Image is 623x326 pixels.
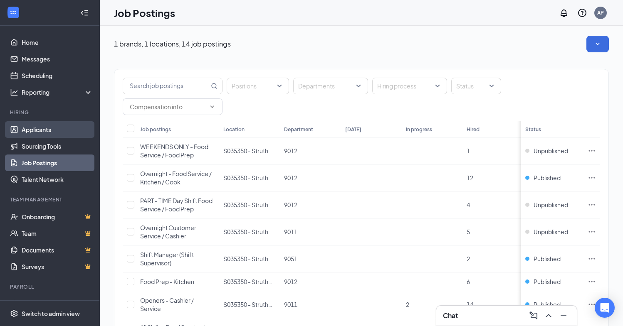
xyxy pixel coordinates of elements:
[223,126,245,133] div: Location
[284,255,297,262] span: 9051
[22,34,93,51] a: Home
[219,245,280,272] td: S035350 - Struthers, OH
[140,197,213,213] span: PART - TIME Day Shift Food Service / Food Prep
[557,309,570,322] button: Minimize
[534,147,568,155] span: Unpublished
[10,196,91,203] div: Team Management
[22,138,93,154] a: Sourcing Tools
[280,291,341,318] td: 9011
[140,278,194,285] span: Food Prep - Kitchen
[22,242,93,258] a: DocumentsCrown
[544,311,554,321] svg: ChevronUp
[521,121,583,137] th: Status
[406,301,409,308] span: 2
[586,36,609,52] button: SmallChevronDown
[284,278,297,285] span: 9012
[588,147,596,155] svg: Ellipses
[588,255,596,263] svg: Ellipses
[140,297,194,312] span: Openers - Cashier / Service
[280,137,341,164] td: 9012
[341,121,402,137] th: [DATE]
[595,298,615,318] div: Open Intercom Messenger
[577,8,587,18] svg: QuestionInfo
[22,51,93,67] a: Messages
[140,224,196,240] span: Overnight Customer Service / Cashier
[534,228,568,236] span: Unpublished
[140,143,208,159] span: WEEKENDS ONLY - Food Service / Food Prep
[223,255,340,262] span: S035350 - Struthers, [GEOGRAPHIC_DATA]
[130,102,205,111] input: Compensation info
[588,174,596,182] svg: Ellipses
[280,191,341,218] td: 9012
[22,171,93,188] a: Talent Network
[534,255,561,263] span: Published
[219,272,280,291] td: S035350 - Struthers, OH
[22,225,93,242] a: TeamCrown
[529,311,539,321] svg: ComposeMessage
[588,300,596,309] svg: Ellipses
[219,291,280,318] td: S035350 - Struthers, OH
[284,174,297,181] span: 9012
[559,311,569,321] svg: Minimize
[223,301,340,308] span: S035350 - Struthers, [GEOGRAPHIC_DATA]
[219,137,280,164] td: S035350 - Struthers, OH
[223,201,340,208] span: S035350 - Struthers, [GEOGRAPHIC_DATA]
[593,40,602,48] svg: SmallChevronDown
[462,121,523,137] th: Hired
[588,228,596,236] svg: Ellipses
[542,309,555,322] button: ChevronUp
[467,278,470,285] span: 6
[284,147,297,154] span: 9012
[284,201,297,208] span: 9012
[22,154,93,171] a: Job Postings
[223,174,340,181] span: S035350 - Struthers, [GEOGRAPHIC_DATA]
[223,228,340,235] span: S035350 - Struthers, [GEOGRAPHIC_DATA]
[114,6,175,20] h1: Job Postings
[123,78,209,94] input: Search job postings
[114,39,231,49] p: 1 brands, 1 locations, 14 job postings
[534,300,561,309] span: Published
[280,218,341,245] td: 9011
[280,164,341,191] td: 9012
[22,258,93,275] a: SurveysCrown
[467,201,470,208] span: 4
[534,201,568,209] span: Unpublished
[140,251,194,267] span: Shift Manager (Shift Supervisor)
[588,277,596,286] svg: Ellipses
[22,88,93,96] div: Reporting
[10,88,18,96] svg: Analysis
[284,301,297,308] span: 9011
[443,311,458,320] h3: Chat
[10,109,91,116] div: Hiring
[284,126,313,133] div: Department
[223,147,340,154] span: S035350 - Struthers, [GEOGRAPHIC_DATA]
[467,228,470,235] span: 5
[402,121,462,137] th: In progress
[219,164,280,191] td: S035350 - Struthers, OH
[597,9,604,16] div: AP
[22,121,93,138] a: Applicants
[284,228,297,235] span: 9011
[140,170,212,186] span: Overnight - Food Service / Kitchen / Cook
[223,278,340,285] span: S035350 - Struthers, [GEOGRAPHIC_DATA]
[219,218,280,245] td: S035350 - Struthers, OH
[559,8,569,18] svg: Notifications
[467,301,473,308] span: 14
[80,9,89,17] svg: Collapse
[10,283,91,290] div: Payroll
[22,309,80,318] div: Switch to admin view
[588,201,596,209] svg: Ellipses
[527,309,540,322] button: ComposeMessage
[467,255,470,262] span: 2
[10,309,18,318] svg: Settings
[9,8,17,17] svg: WorkstreamLogo
[140,126,171,133] div: Job postings
[467,174,473,181] span: 12
[280,272,341,291] td: 9012
[22,67,93,84] a: Scheduling
[211,83,218,89] svg: MagnifyingGlass
[219,191,280,218] td: S035350 - Struthers, OH
[22,208,93,225] a: OnboardingCrown
[280,245,341,272] td: 9051
[209,103,215,110] svg: ChevronDown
